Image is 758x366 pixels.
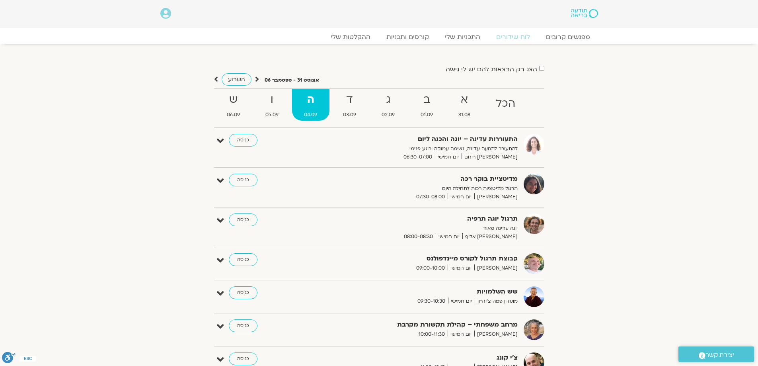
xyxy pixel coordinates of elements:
[215,111,252,119] span: 06.09
[446,91,482,109] strong: א
[292,91,329,109] strong: ה
[378,33,437,41] a: קורסים ותכניות
[215,89,252,121] a: ש06.09
[448,193,474,201] span: יום חמישי
[229,286,257,299] a: כניסה
[538,33,598,41] a: מפגשים קרובים
[370,89,407,121] a: ג02.09
[292,89,329,121] a: ה04.09
[323,352,518,363] strong: צ'י קונג
[446,89,482,121] a: א31.08
[222,73,251,86] a: השבוע
[292,111,329,119] span: 04.09
[323,253,518,264] strong: קבוצת תרגול לקורס מיינדפולנס
[437,33,488,41] a: התכניות שלי
[229,174,257,186] a: כניסה
[474,330,518,339] span: [PERSON_NAME]
[370,91,407,109] strong: ג
[446,111,482,119] span: 31.08
[229,213,257,226] a: כניסה
[401,153,435,161] span: 06:30-07:00
[488,33,538,41] a: לוח שידורים
[474,193,518,201] span: [PERSON_NAME]
[323,184,518,193] p: תרגול מדיטציות רכות לתחילת היום
[253,89,290,121] a: ו05.09
[229,352,257,365] a: כניסה
[215,91,252,109] strong: ש
[415,297,448,305] span: 09:30-10:30
[416,330,448,339] span: 10:00-11:30
[323,174,518,184] strong: מדיטציית בוקר רכה
[229,319,257,332] a: כניסה
[229,134,257,147] a: כניסה
[462,153,518,161] span: [PERSON_NAME] רוחם
[484,95,527,113] strong: הכל
[435,153,462,161] span: יום חמישי
[323,134,518,145] strong: התעוררות עדינה – יוגה והכנה ליום
[436,233,462,241] span: יום חמישי
[323,213,518,224] strong: תרגול יוגה תרפיה
[475,297,518,305] span: מועדון פמה צ'ודרון
[323,33,378,41] a: ההקלטות שלי
[448,297,475,305] span: יום חמישי
[401,233,436,241] span: 08:00-08:30
[323,319,518,330] strong: מרחב משפחתי – קהילת תקשורת מקרבת
[705,350,734,360] span: יצירת קשר
[160,33,598,41] nav: Menu
[253,91,290,109] strong: ו
[413,193,448,201] span: 07:30-08:00
[446,66,537,73] label: הצג רק הרצאות להם יש לי גישה
[474,264,518,272] span: [PERSON_NAME]
[331,89,368,121] a: ד03.09
[448,264,474,272] span: יום חמישי
[678,346,754,362] a: יצירת קשר
[331,111,368,119] span: 03.09
[253,111,290,119] span: 05.09
[370,111,407,119] span: 02.09
[448,330,474,339] span: יום חמישי
[331,91,368,109] strong: ד
[228,76,245,83] span: השבוע
[323,145,518,153] p: להתעורר לתנועה עדינה, נשימה עמוקה ורוגע פנימי
[408,111,444,119] span: 01.09
[408,91,444,109] strong: ב
[484,89,527,121] a: הכל
[323,224,518,233] p: יוגה עדינה מאוד
[408,89,444,121] a: ב01.09
[265,76,319,84] p: אוגוסט 31 - ספטמבר 06
[413,264,448,272] span: 09:00-10:00
[323,286,518,297] strong: שש השלמויות
[462,233,518,241] span: [PERSON_NAME] אלוף
[229,253,257,266] a: כניסה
